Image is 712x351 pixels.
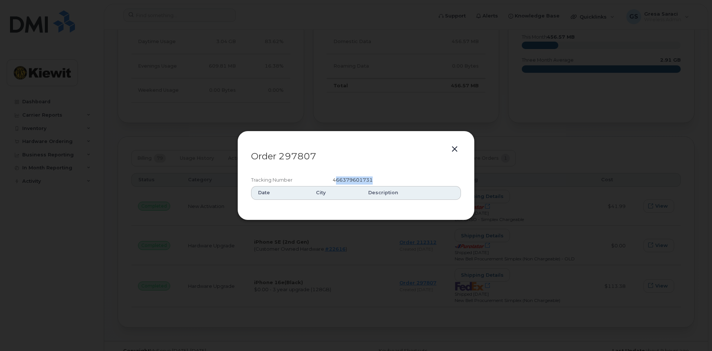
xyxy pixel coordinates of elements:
a: Open shipping details in new tab [373,177,379,183]
p: Order 297807 [251,152,461,161]
span: 466379601731 [333,177,373,183]
th: Description [362,186,461,199]
iframe: Messenger Launcher [680,319,706,345]
th: Date [251,186,309,199]
th: City [309,186,362,199]
div: Tracking Number [251,176,333,185]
